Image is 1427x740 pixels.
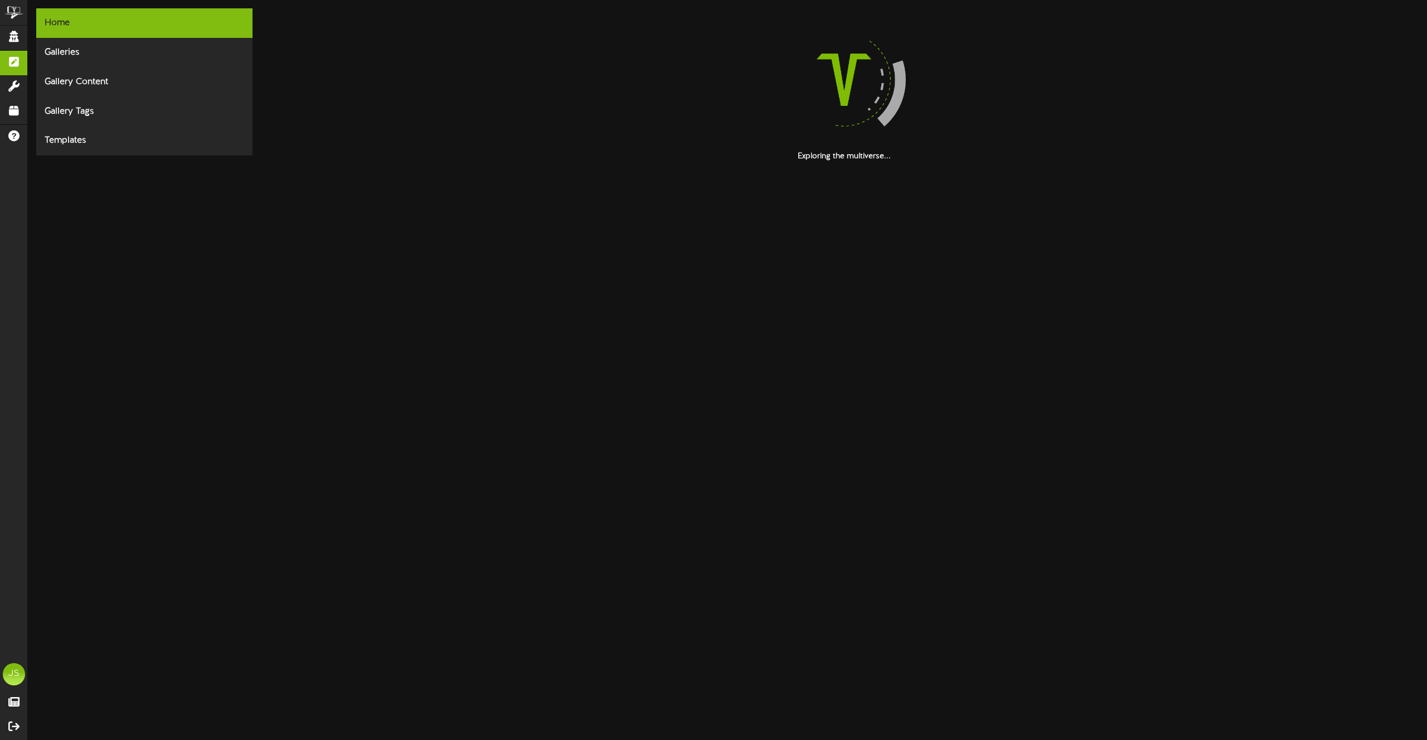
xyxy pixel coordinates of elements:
strong: Exploring the multiverse... [798,152,891,160]
div: Templates [36,126,253,155]
img: loading-spinner-4.png [773,8,915,151]
div: Gallery Tags [36,97,253,126]
div: JS [3,663,25,685]
div: Home [36,8,253,38]
div: Galleries [36,38,253,67]
div: Gallery Content [36,67,253,97]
